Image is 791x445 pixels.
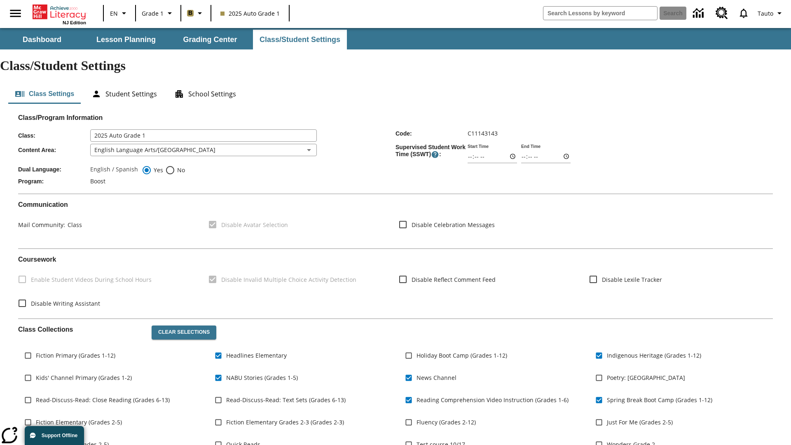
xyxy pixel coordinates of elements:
span: Just For Me (Grades 2-5) [607,418,673,426]
button: Grading Center [169,30,251,49]
span: Poetry: [GEOGRAPHIC_DATA] [607,373,685,382]
span: Support Offline [42,433,77,438]
span: Tauto [758,9,773,18]
button: Profile/Settings [754,6,788,21]
button: Support Offline [25,426,84,445]
span: Mail Community : [18,221,65,229]
button: Lesson Planning [85,30,167,49]
span: Headlines Elementary [226,351,287,360]
button: Dashboard [1,30,83,49]
span: Fluency (Grades 2-12) [417,418,476,426]
label: End Time [521,143,541,149]
a: Data Center [688,2,711,25]
button: Language: EN, Select a language [106,6,133,21]
span: Program : [18,178,90,185]
h2: Class/Program Information [18,114,773,122]
h2: Class Collections [18,326,145,333]
div: English Language Arts/[GEOGRAPHIC_DATA] [90,144,317,156]
span: Disable Celebration Messages [412,220,495,229]
span: Disable Avatar Selection [221,220,288,229]
h2: Course work [18,255,773,263]
span: Reading Comprehension Video Instruction (Grades 1-6) [417,396,569,404]
span: Disable Lexile Tracker [602,275,662,284]
span: Indigenous Heritage (Grades 1-12) [607,351,701,360]
span: Fiction Elementary (Grades 2-5) [36,418,122,426]
span: Class [65,221,82,229]
h2: Communication [18,201,773,208]
a: Home [33,4,86,20]
div: Home [33,3,86,25]
span: Read-Discuss-Read: Text Sets (Grades 6-13) [226,396,346,404]
span: Supervised Student Work Time (SSWT) : [395,144,468,159]
a: Notifications [733,2,754,24]
span: NABU Stories (Grades 1-5) [226,373,298,382]
button: Grade: Grade 1, Select a grade [138,6,178,21]
span: Code : [395,130,468,137]
a: Resource Center, Will open in new tab [711,2,733,24]
label: Start Time [468,143,489,149]
span: Grade 1 [142,9,164,18]
div: Class/Program Information [18,122,773,187]
span: Fiction Primary (Grades 1-12) [36,351,115,360]
span: Enable Student Videos During School Hours [31,275,152,284]
div: Class/Student Settings [8,84,783,104]
button: Class/Student Settings [253,30,347,49]
span: Kids' Channel Primary (Grades 1-2) [36,373,132,382]
span: Disable Reflect Comment Feed [412,275,496,284]
span: B [188,8,192,18]
span: Dual Language : [18,166,90,173]
span: C11143143 [468,129,498,137]
span: Content Area : [18,147,90,153]
span: No [175,166,185,174]
span: Holiday Boot Camp (Grades 1-12) [417,351,507,360]
button: Student Settings [85,84,164,104]
button: Boost Class color is light brown. Change class color [184,6,208,21]
button: Open side menu [3,1,28,26]
span: Fiction Elementary Grades 2-3 (Grades 2-3) [226,418,344,426]
label: English / Spanish [90,165,138,175]
button: Supervised Student Work Time is the timeframe when students can take LevelSet and when lessons ar... [431,150,439,159]
span: 2025 Auto Grade 1 [220,9,280,18]
span: Disable Invalid Multiple Choice Activity Detection [221,275,356,284]
input: search field [543,7,657,20]
button: School Settings [168,84,243,104]
div: Coursework [18,255,773,312]
input: Class [90,129,317,142]
span: News Channel [417,373,456,382]
span: EN [110,9,118,18]
span: Spring Break Boot Camp (Grades 1-12) [607,396,712,404]
span: Boost [90,177,105,185]
button: Clear Selections [152,326,216,340]
span: Disable Writing Assistant [31,299,100,308]
div: Communication [18,201,773,242]
span: Class : [18,132,90,139]
span: Yes [152,166,163,174]
span: NJ Edition [63,20,86,25]
span: Read-Discuss-Read: Close Reading (Grades 6-13) [36,396,170,404]
button: Class Settings [8,84,81,104]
